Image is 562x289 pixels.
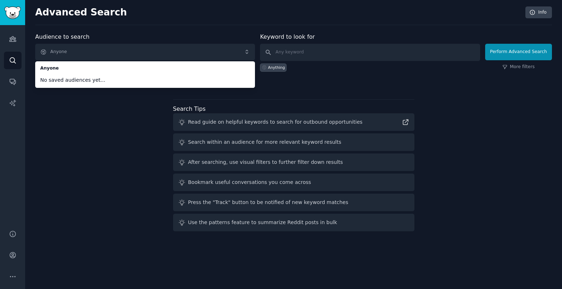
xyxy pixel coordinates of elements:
[525,6,552,19] a: Info
[485,44,552,60] button: Perform Advanced Search
[173,105,206,112] label: Search Tips
[188,219,337,226] div: Use the patterns feature to summarize Reddit posts in bulk
[35,61,255,88] ul: Anyone
[40,76,250,84] span: No saved audiences yet...
[268,65,285,70] div: Anything
[188,158,343,166] div: After searching, use visual filters to further filter down results
[260,33,315,40] label: Keyword to look for
[35,33,89,40] label: Audience to search
[4,6,21,19] img: GummySearch logo
[40,65,250,72] span: Anyone
[188,138,342,146] div: Search within an audience for more relevant keyword results
[188,199,348,206] div: Press the "Track" button to be notified of new keyword matches
[188,118,363,126] div: Read guide on helpful keywords to search for outbound opportunities
[502,64,535,70] a: More filters
[35,44,255,60] button: Anyone
[260,44,480,61] input: Any keyword
[35,7,521,18] h2: Advanced Search
[188,179,311,186] div: Bookmark useful conversations you come across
